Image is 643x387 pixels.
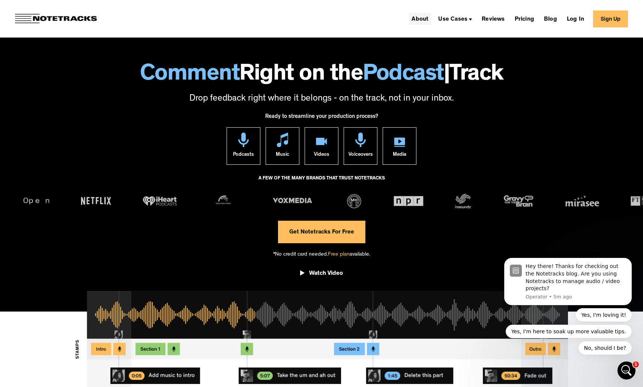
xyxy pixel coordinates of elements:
a: Reviews [479,13,508,25]
h1: Right on the Track [8,64,635,87]
a: Voiceovers [344,127,377,165]
div: Watch Video [309,270,343,277]
div: *No credit card needed. available. [273,243,370,265]
a: Media [383,127,416,165]
a: Music [266,127,299,165]
div: Use Cases [435,13,475,25]
span: Podcast [363,64,444,87]
a: open lightbox [300,264,343,285]
a: Pricing [512,13,537,25]
div: Videos [314,147,329,164]
a: About [409,13,431,25]
a: Podcasts [227,127,260,165]
span: | [444,64,450,87]
p: Drop feedback right where it belongs - on the track, not in your inbox. [8,93,635,105]
a: Videos [305,127,338,165]
a: Get Notetracks For Free [278,221,365,243]
div: Podcasts [233,147,254,164]
span: 1 [633,361,639,367]
div: Music [276,147,289,164]
a: Log In [564,13,587,25]
div: Ready to streamline your production process? [265,109,378,127]
a: Blog [541,13,560,25]
div: Use Cases [438,17,467,23]
div: Media [393,147,406,164]
iframe: Intercom live chat [617,361,635,379]
div: Voiceovers [349,147,373,164]
a: Sign Up [593,11,628,27]
span: Comment [140,64,240,87]
span: Free plan [328,252,350,257]
iframe: Intercom notifications message [493,250,643,383]
div: A FEW OF THE MANY BRANDS THAT TRUST NOTETRACKS [258,172,385,193]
